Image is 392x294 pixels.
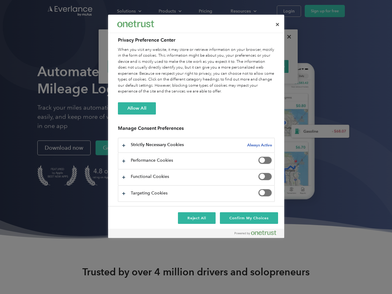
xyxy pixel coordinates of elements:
button: Close [271,18,284,31]
div: Preference center [108,15,284,238]
h3: Manage Consent Preferences [118,125,275,135]
h2: Privacy Preference Center [118,36,275,44]
button: Confirm My Choices [220,212,278,224]
button: Reject All [178,212,216,224]
a: Powered by OneTrust Opens in a new Tab [235,230,281,238]
div: Everlance [117,18,154,30]
div: When you visit any website, it may store or retrieve information on your browser, mostly in the f... [118,47,275,95]
div: Privacy Preference Center [108,15,284,238]
img: Powered by OneTrust Opens in a new Tab [235,230,276,235]
img: Everlance [117,21,154,27]
button: Allow All [118,102,156,115]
